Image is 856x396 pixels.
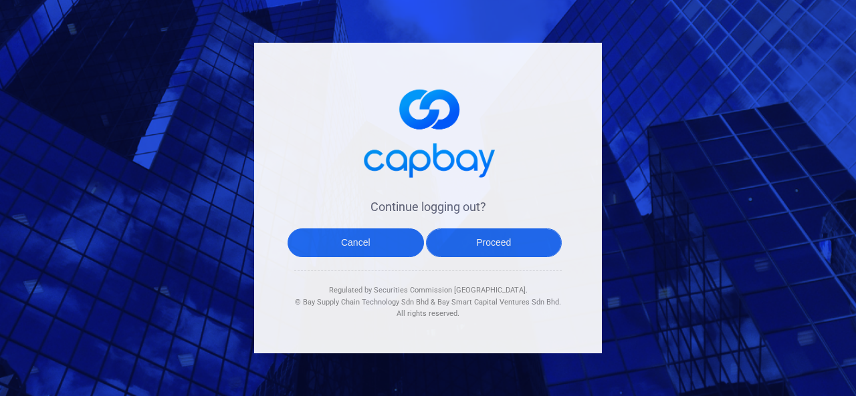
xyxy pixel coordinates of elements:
[437,298,561,307] span: Bay Smart Capital Ventures Sdn Bhd.
[294,199,562,215] h4: Continue logging out?
[288,228,424,257] button: Cancel
[354,76,502,186] img: logo
[294,271,562,320] div: Regulated by Securities Commission [GEOGRAPHIC_DATA]. & All rights reserved.
[295,298,429,307] span: © Bay Supply Chain Technology Sdn Bhd
[426,228,562,257] button: Proceed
